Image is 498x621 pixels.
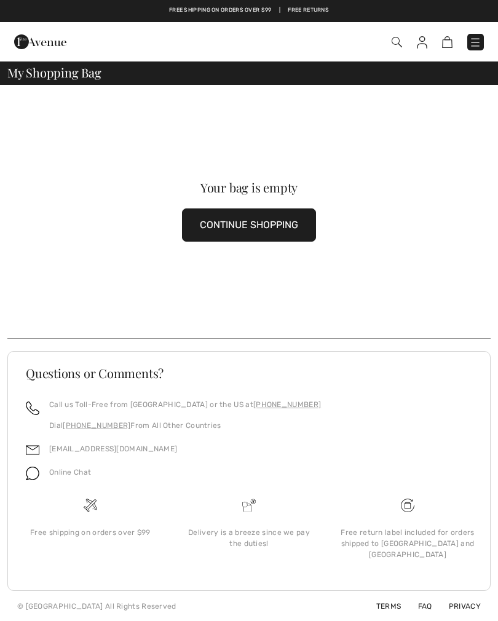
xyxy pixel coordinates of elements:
img: Free shipping on orders over $99 [84,499,97,512]
span: Online Chat [49,468,91,477]
img: Menu [469,36,481,49]
h3: Questions or Comments? [26,367,472,379]
div: © [GEOGRAPHIC_DATA] All Rights Reserved [17,601,176,612]
img: 1ère Avenue [14,30,66,54]
a: Free shipping on orders over $99 [169,6,272,15]
a: [PHONE_NUMBER] [253,400,321,409]
a: FAQ [403,602,432,611]
img: Free shipping on orders over $99 [401,499,414,512]
div: Delivery is a breeze since we pay the duties! [180,527,318,549]
div: Your bag is empty [31,181,466,194]
span: | [279,6,280,15]
a: 1ère Avenue [14,35,66,47]
a: [PHONE_NUMBER] [63,421,130,430]
img: My Info [417,36,427,49]
a: Free Returns [288,6,329,15]
span: My Shopping Bag [7,66,101,79]
img: Shopping Bag [442,36,453,48]
a: [EMAIL_ADDRESS][DOMAIN_NAME] [49,445,177,453]
img: Delivery is a breeze since we pay the duties! [242,499,256,512]
div: Free shipping on orders over $99 [21,527,160,538]
img: call [26,401,39,415]
a: Privacy [434,602,481,611]
a: Terms [362,602,401,611]
img: email [26,443,39,457]
p: Dial From All Other Countries [49,420,321,431]
div: Free return label included for orders shipped to [GEOGRAPHIC_DATA] and [GEOGRAPHIC_DATA] [338,527,477,560]
button: CONTINUE SHOPPING [182,208,316,242]
img: chat [26,467,39,480]
p: Call us Toll-Free from [GEOGRAPHIC_DATA] or the US at [49,399,321,410]
img: Search [392,37,402,47]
